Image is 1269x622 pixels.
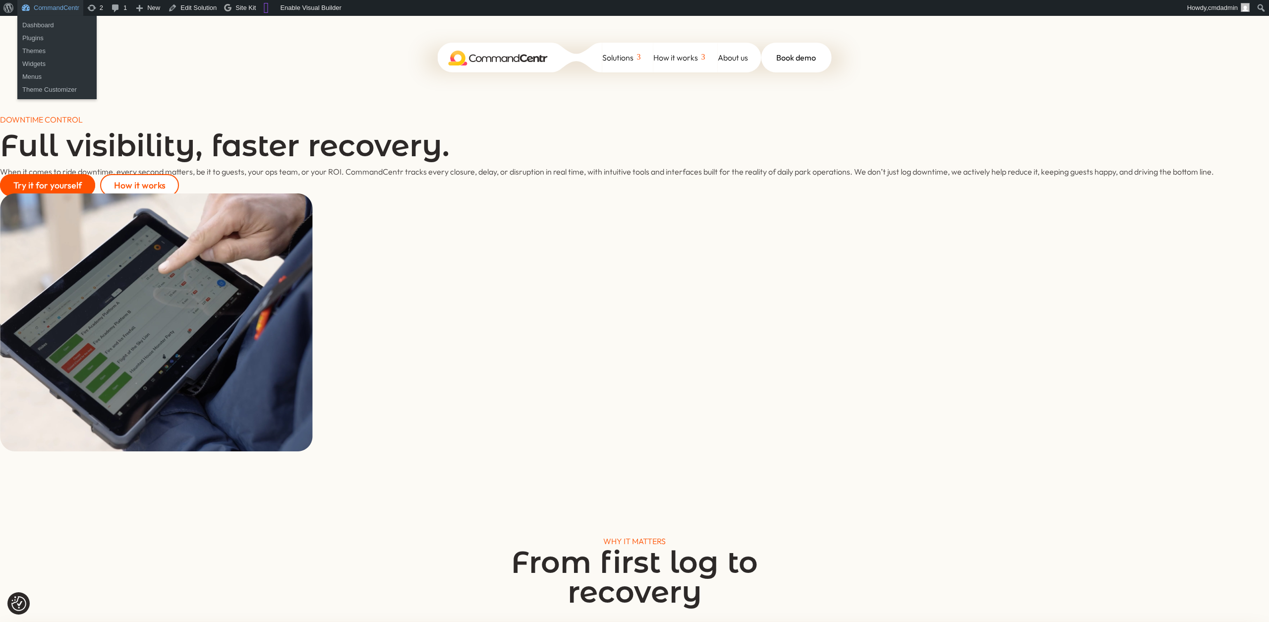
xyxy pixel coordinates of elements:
[17,32,97,45] a: Plugins
[602,43,653,72] a: Solutions
[100,174,178,196] a: How it works
[235,4,256,11] span: Site Kit
[17,58,97,70] a: Widgets
[17,16,97,48] ul: CommandCentr
[17,45,97,58] a: Themes
[511,544,758,610] span: From first log to recovery
[17,42,97,99] ul: CommandCentr
[11,596,26,611] button: Consent Preferences
[776,50,816,65] span: Book demo
[17,70,97,83] a: Menus
[602,50,634,65] span: Solutions
[718,50,748,65] span: About us
[653,50,698,65] span: How it works
[1208,4,1238,11] span: cmdadmin
[11,596,26,611] img: Revisit consent button
[17,83,97,96] a: Theme Customizer
[761,43,832,72] a: Book demo
[718,43,761,72] a: About us
[17,19,97,32] a: Dashboard
[653,43,718,72] a: How it works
